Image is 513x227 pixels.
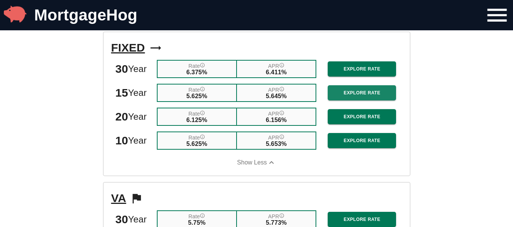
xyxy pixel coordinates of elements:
[111,153,402,172] button: Show Less
[128,110,147,123] span: Year
[268,110,284,116] label: APR
[268,86,284,92] label: APR
[279,63,284,68] svg: Annual Percentage Rate - The interest rate on the loan if lender fees were averaged into each mon...
[115,109,128,125] span: 20
[4,3,27,25] img: MortgageHog Logo
[334,65,390,73] span: Explore Rate
[266,69,287,75] span: 6.411%
[188,220,205,226] span: 5.75%
[266,93,287,99] span: 5.645%
[237,159,267,166] span: Show Less
[34,6,137,24] a: MortgageHog
[188,86,205,92] label: Rate
[328,109,396,124] button: Explore Rate
[188,213,205,219] label: Rate
[115,61,128,77] span: 30
[334,137,390,145] span: Explore Rate
[111,40,145,56] span: FIXED
[334,89,390,97] span: Explore Rate
[200,134,205,139] svg: Interest Rate "rate", reflects the cost of borrowing. If the interest rate is 3% and your loan is...
[328,133,396,148] button: Explore Rate
[188,110,205,116] label: Rate
[186,117,207,123] span: 6.125%
[200,110,205,116] svg: Interest Rate "rate", reflects the cost of borrowing. If the interest rate is 3% and your loan is...
[279,110,284,116] svg: Annual Percentage Rate - The interest rate on the loan if lender fees were averaged into each mon...
[328,85,396,100] button: Explore Rate
[268,213,284,219] label: APR
[115,85,128,101] span: 15
[266,141,287,147] span: 5.653%
[334,113,390,121] span: Explore Rate
[266,117,287,123] span: 6.156%
[186,93,207,99] span: 5.625%
[115,133,128,149] span: 10
[266,220,287,226] span: 5.773%
[128,213,147,226] span: Year
[186,69,207,75] span: 6.375%
[328,61,396,77] button: Explore Rate
[128,86,147,99] span: Year
[279,213,284,218] svg: Annual Percentage Rate - The interest rate on the loan if lender fees were averaged into each mon...
[186,141,207,147] span: 5.625%
[188,134,205,140] label: Rate
[268,134,284,140] label: APR
[268,63,284,69] label: APR
[200,63,205,68] svg: Interest Rate "rate", reflects the cost of borrowing. If the interest rate is 3% and your loan is...
[328,212,396,227] button: Explore Rate
[279,134,284,139] svg: Annual Percentage Rate - The interest rate on the loan if lender fees were averaged into each mon...
[200,213,205,218] svg: Interest Rate "rate", reflects the cost of borrowing. If the interest rate is 3% and your loan is...
[128,134,147,147] span: Year
[111,190,126,207] span: VA
[200,86,205,92] svg: Interest Rate "rate", reflects the cost of borrowing. If the interest rate is 3% and your loan is...
[188,63,205,69] label: Rate
[128,63,147,75] span: Year
[334,216,390,224] span: Explore Rate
